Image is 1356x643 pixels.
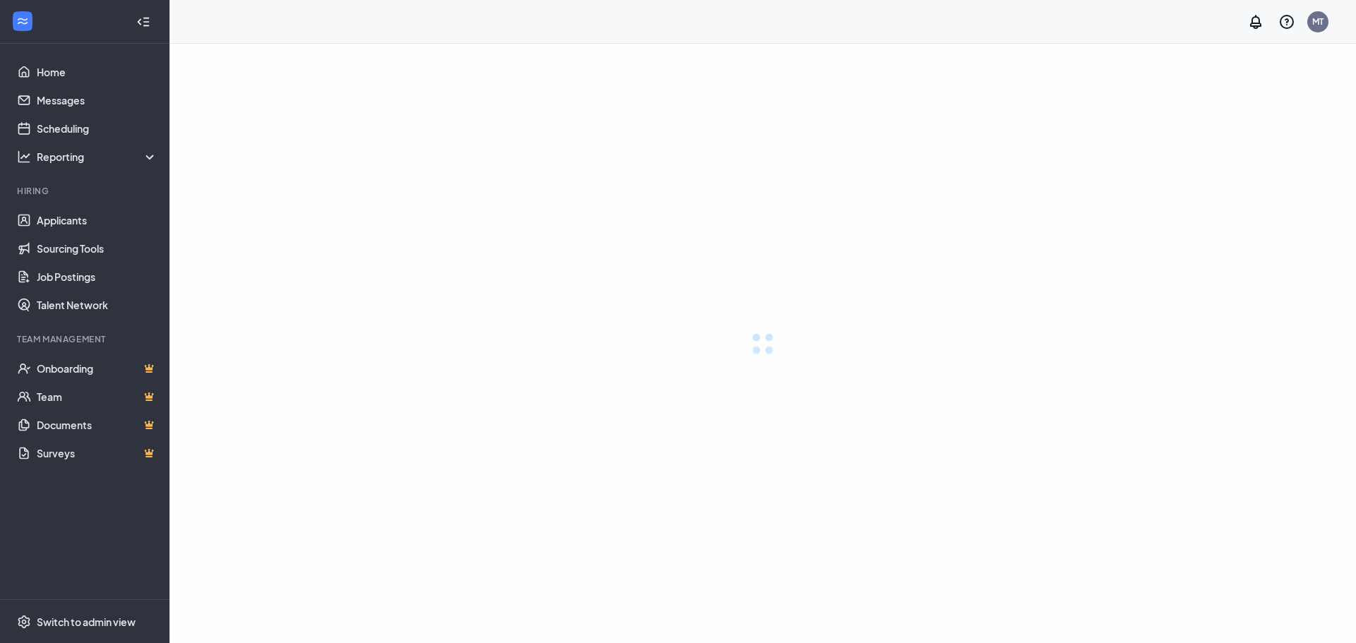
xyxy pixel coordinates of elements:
[37,150,158,164] div: Reporting
[37,291,157,319] a: Talent Network
[37,86,157,114] a: Messages
[1278,13,1295,30] svg: QuestionInfo
[37,114,157,143] a: Scheduling
[1312,16,1324,28] div: MT
[37,234,157,263] a: Sourcing Tools
[1247,13,1264,30] svg: Notifications
[37,263,157,291] a: Job Postings
[16,14,30,28] svg: WorkstreamLogo
[17,333,155,345] div: Team Management
[17,150,31,164] svg: Analysis
[37,354,157,383] a: OnboardingCrown
[136,15,150,29] svg: Collapse
[17,185,155,197] div: Hiring
[37,58,157,86] a: Home
[37,206,157,234] a: Applicants
[17,615,31,629] svg: Settings
[37,383,157,411] a: TeamCrown
[37,615,136,629] div: Switch to admin view
[37,411,157,439] a: DocumentsCrown
[37,439,157,467] a: SurveysCrown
